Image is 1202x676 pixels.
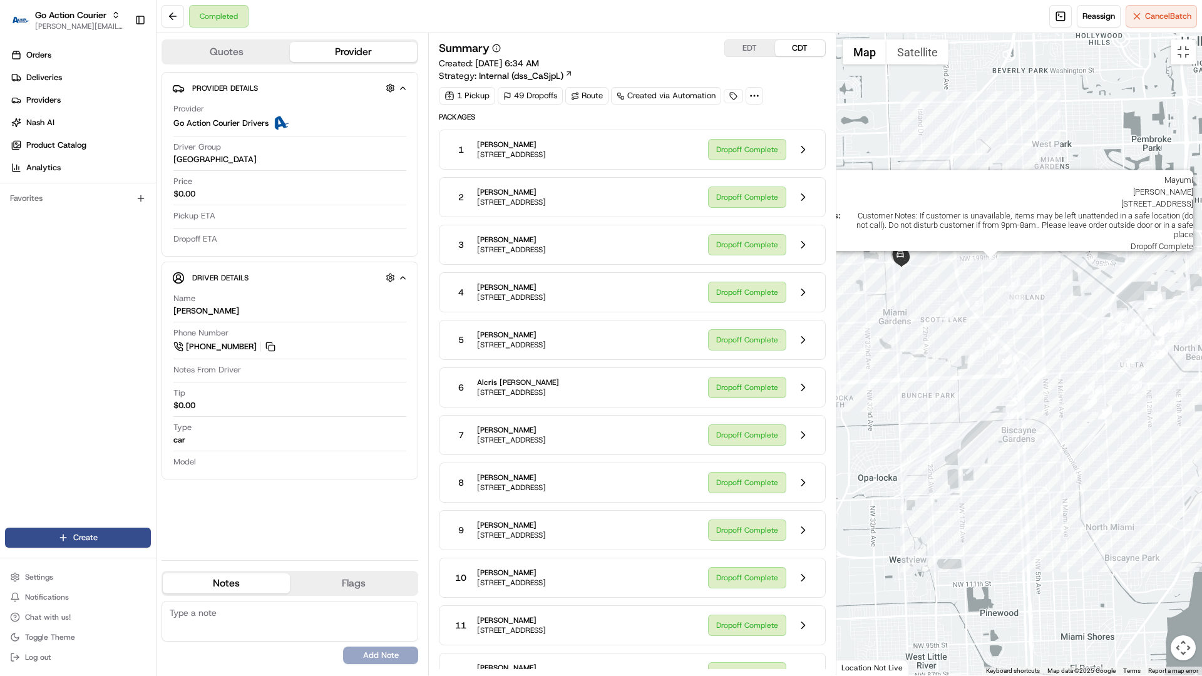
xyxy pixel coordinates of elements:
[565,87,609,105] div: Route
[173,400,195,411] div: $0.00
[479,69,573,82] a: Internal (dss_CaSjpL)
[840,659,881,675] img: Google
[73,532,98,543] span: Create
[5,68,156,88] a: Deliveries
[163,573,290,593] button: Notes
[1145,11,1191,22] span: Cancel Batch
[1126,5,1197,28] button: CancelBatch
[173,293,195,304] span: Name
[458,476,464,489] span: 8
[13,50,228,70] p: Welcome 👋
[458,286,464,299] span: 4
[458,143,464,156] span: 1
[477,578,546,588] span: [STREET_ADDRESS]
[439,57,539,69] span: Created:
[290,573,417,593] button: Flags
[5,648,151,666] button: Log out
[101,275,206,297] a: 💻API Documentation
[25,632,75,642] span: Toggle Theme
[840,659,881,675] a: Open this area in Google Maps (opens a new window)
[125,310,152,320] span: Pylon
[173,340,277,354] a: [PHONE_NUMBER]
[56,132,172,142] div: We're available if you need us!
[498,87,563,105] div: 49 Dropoffs
[477,235,546,245] span: [PERSON_NAME]
[26,162,61,173] span: Analytics
[458,191,464,203] span: 2
[173,233,217,245] span: Dropoff ETA
[477,568,546,578] span: [PERSON_NAME]
[213,123,228,138] button: Start new chat
[25,572,53,582] span: Settings
[173,364,241,376] span: Notes From Driver
[26,72,62,83] span: Deliveries
[1170,319,1184,332] div: 41
[1148,667,1198,674] a: Report a map error
[1156,322,1170,335] div: 44
[173,327,229,339] span: Phone Number
[965,350,979,364] div: 8
[477,340,546,350] span: [STREET_ADDRESS]
[1152,292,1166,305] div: 49
[8,275,101,297] a: 📗Knowledge Base
[1151,336,1164,350] div: 34
[986,667,1040,675] button: Keyboard shortcuts
[477,245,546,255] span: [STREET_ADDRESS]
[5,158,156,178] a: Analytics
[192,83,258,93] span: Provider Details
[274,116,289,131] img: ActionCourier.png
[1154,346,1168,359] div: 37
[5,628,151,646] button: Toggle Theme
[1113,308,1127,322] div: 27
[1171,635,1196,660] button: Map camera controls
[33,81,207,94] input: Clear
[1104,325,1117,339] div: 25
[1114,317,1128,330] div: 26
[5,90,156,110] a: Providers
[1184,311,1198,325] div: 39
[775,40,825,56] button: CDT
[104,228,108,238] span: •
[477,530,546,540] span: [STREET_ADDRESS]
[843,39,886,64] button: Show street map
[458,524,464,536] span: 9
[56,120,205,132] div: Start new chat
[173,305,239,317] div: [PERSON_NAME]
[841,187,1193,197] span: [PERSON_NAME]
[1088,385,1102,399] div: 18
[186,341,257,352] span: [PHONE_NUMBER]
[26,120,49,142] img: 1732323095091-59ea418b-cfe3-43c8-9ae0-d0d06d6fd42c
[5,588,151,606] button: Notifications
[985,336,999,350] div: 10
[1141,311,1155,325] div: 45
[477,187,546,197] span: [PERSON_NAME]
[104,194,108,204] span: •
[984,258,997,272] div: 1
[439,112,825,122] span: Packages
[477,425,546,435] span: [PERSON_NAME]
[26,117,54,128] span: Nash AI
[846,211,1193,239] span: Customer Notes: If customer is unavailable, items may be left unattended in a safe location (do n...
[5,113,156,133] a: Nash AI
[826,242,1193,251] span: Dropoff Complete
[13,163,84,173] div: Past conversations
[611,87,721,105] a: Created via Automation
[458,238,464,251] span: 3
[477,625,546,635] span: [STREET_ADDRESS]
[35,21,125,31] span: [PERSON_NAME][EMAIL_ADDRESS][DOMAIN_NAME]
[1010,295,1024,309] div: 3
[13,216,33,239] img: Jes Laurent
[26,49,51,61] span: Orders
[5,568,151,586] button: Settings
[1098,405,1112,419] div: 50
[458,334,464,346] span: 5
[940,306,954,320] div: 7
[455,571,466,584] span: 10
[477,282,546,292] span: [PERSON_NAME]
[458,381,464,394] span: 6
[477,292,546,302] span: [STREET_ADDRESS]
[477,615,546,625] span: [PERSON_NAME]
[479,69,563,82] span: Internal (dss_CaSjpL)
[477,150,546,160] span: [STREET_ADDRESS]
[10,16,30,23] img: Go Action Courier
